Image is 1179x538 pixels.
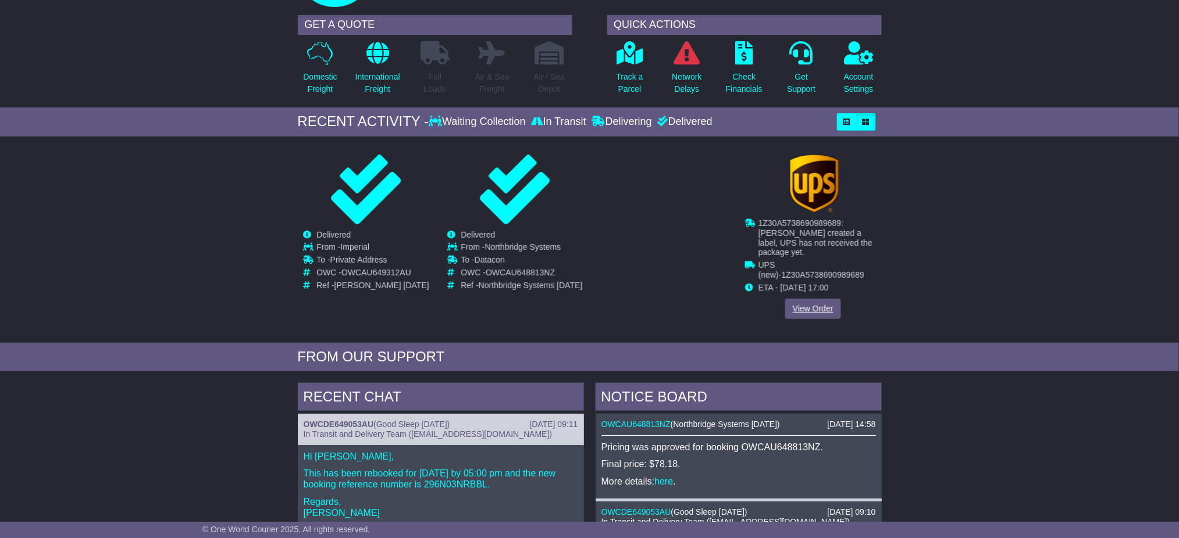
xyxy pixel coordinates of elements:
span: In Transit and Delivery Team ([EMAIL_ADDRESS][DOMAIN_NAME]) [601,517,850,526]
td: From - [624,242,718,255]
span: OWCAU648813NZ [486,268,555,277]
td: OWC - [624,268,718,281]
a: Track aParcel [616,41,644,102]
p: International Freight [355,71,400,95]
td: To - [461,255,582,268]
div: GET A QUOTE [298,15,572,35]
span: OWCAE646779AU [649,268,718,277]
div: Waiting Collection [429,116,528,128]
div: RECENT ACTIVITY - [298,113,429,130]
span: Hayarmi [647,242,678,252]
td: Ref - [461,281,582,290]
div: In Transit [529,116,589,128]
span: Delivered [624,230,658,239]
span: 1Z30A5738690989689 [781,270,864,279]
div: QUICK ACTIONS [607,15,882,35]
td: - [758,260,881,283]
td: Ref - [624,281,718,290]
span: Good Sleep [DATE] [674,507,745,517]
span: Delivered [316,230,351,239]
span: ETA - [DATE] 17:00 [758,282,829,292]
span: [PERSON_NAME] [DATE] [334,281,429,290]
a: InternationalFreight [355,41,401,102]
a: NetworkDelays [671,41,702,102]
td: From - [316,242,429,255]
td: OWC - [316,268,429,281]
span: © One World Courier 2025. All rights reserved. [202,525,371,534]
span: OWCAU649312AU [341,268,411,277]
div: FROM OUR SUPPORT [298,349,882,365]
p: Air & Sea Freight [475,71,510,95]
p: Regards, [PERSON_NAME] [304,496,578,518]
p: Pricing was approved for booking OWCAU648813NZ. [601,442,876,453]
div: [DATE] 09:11 [529,419,578,429]
p: Get Support [787,71,815,95]
a: CheckFinancials [725,41,763,102]
div: NOTICE BOARD [596,383,882,414]
p: Track a Parcel [617,71,643,95]
span: Delivered [461,230,495,239]
img: GetCarrierServiceLogo [789,155,838,213]
span: Private Address [330,255,387,264]
span: Northbridge Systems [DATE] [479,281,583,290]
div: ( ) [304,419,578,429]
td: From - [461,242,582,255]
div: Delivered [655,116,713,128]
span: CT Oceania [DATE] [641,281,712,290]
a: OWCDE649053AU [304,419,374,429]
div: [DATE] 09:10 [827,507,875,517]
p: This has been rebooked for [DATE] by 05:00 pm and the new booking reference number is 296N03NRBBL. [304,468,578,490]
a: GetSupport [786,41,816,102]
a: here [654,476,673,486]
span: Datacon [475,255,505,264]
td: Ref - [316,281,429,290]
span: 1Z30A5738690989689: [PERSON_NAME] created a label, UPS has not received the package yet. [758,218,872,257]
p: More details: . [601,476,876,487]
div: RECENT CHAT [298,383,584,414]
p: Full Loads [421,71,450,95]
span: CT Oceania [637,255,680,264]
span: Good Sleep [DATE] [376,419,447,429]
span: UPS (new) [758,260,779,279]
div: ( ) [601,507,876,517]
p: Account Settings [844,71,874,95]
p: Check Financials [726,71,763,95]
span: Northbridge Systems [485,242,561,252]
span: Imperial [340,242,369,252]
p: Air / Sea Depot [534,71,565,95]
div: ( ) [601,419,876,429]
p: Network Delays [672,71,701,95]
div: Delivering [589,116,655,128]
td: To - [316,255,429,268]
td: OWC - [461,268,582,281]
a: AccountSettings [843,41,874,102]
p: Domestic Freight [303,71,337,95]
p: Final price: $78.18. [601,458,876,469]
span: Northbridge Systems [DATE] [673,419,777,429]
a: OWCDE649053AU [601,507,671,517]
a: OWCAU648813NZ [601,419,671,429]
a: View Order [785,299,841,319]
a: DomesticFreight [302,41,337,102]
td: To - [624,255,718,268]
div: [DATE] 14:58 [827,419,875,429]
p: Hi [PERSON_NAME], [304,451,578,462]
span: In Transit and Delivery Team ([EMAIL_ADDRESS][DOMAIN_NAME]) [304,429,553,439]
